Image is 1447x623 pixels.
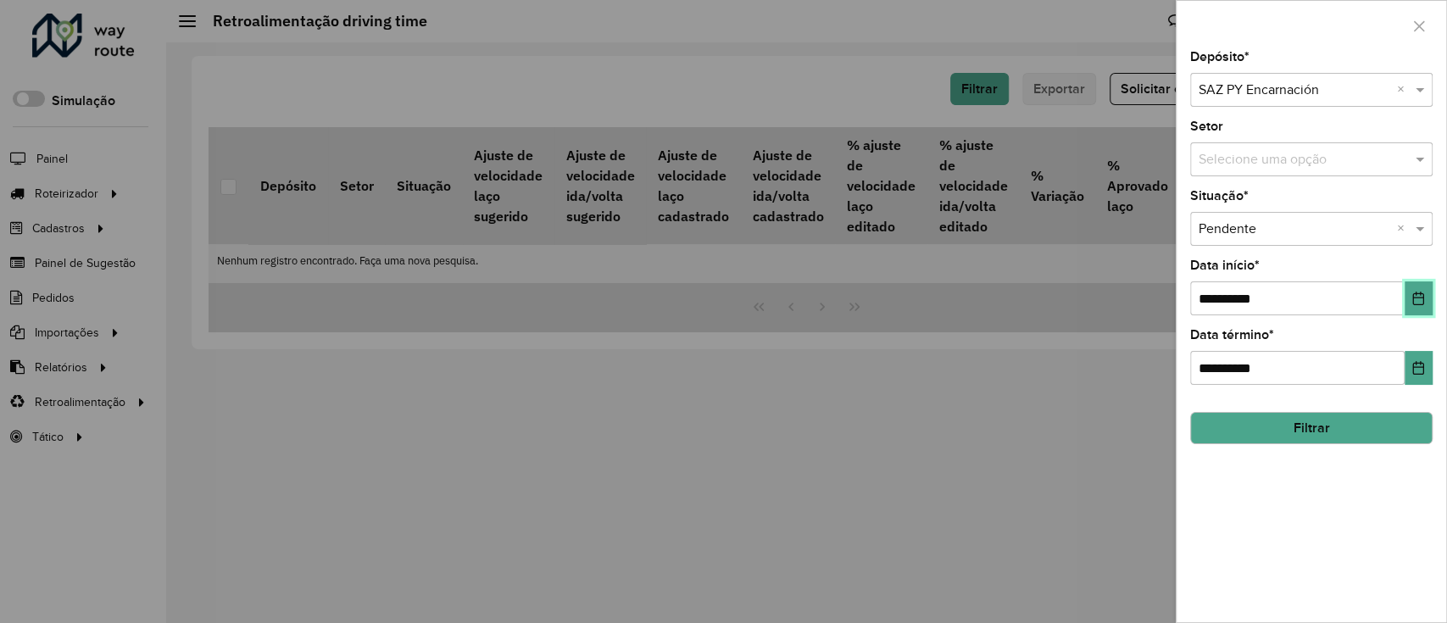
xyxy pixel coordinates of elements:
label: Depósito [1190,47,1249,67]
label: Data término [1190,325,1274,345]
label: Situação [1190,186,1249,206]
span: Clear all [1397,80,1411,100]
label: Setor [1190,116,1223,136]
button: Choose Date [1405,281,1433,315]
button: Choose Date [1405,351,1433,385]
span: Clear all [1397,219,1411,239]
button: Filtrar [1190,412,1433,444]
label: Data início [1190,255,1260,275]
